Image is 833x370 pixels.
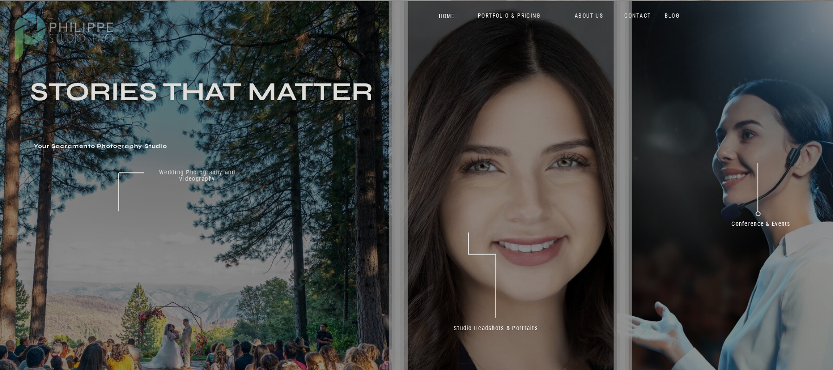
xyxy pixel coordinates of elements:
[717,220,806,233] a: Conference & Events
[34,143,353,153] h1: Your Sacramento Photography Studio
[149,169,245,194] a: Wedding Photography and Videography
[619,13,657,21] a: CONTACT
[467,13,551,21] a: PORTFOLIO & PRICING
[30,80,468,137] h3: Stories that Matter
[449,325,543,344] a: Studio Headshots & Portraits
[569,13,609,21] a: ABOUT US
[429,223,698,312] h2: Don't just take our word for it
[660,13,684,21] a: BLOG
[427,13,467,22] a: HOME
